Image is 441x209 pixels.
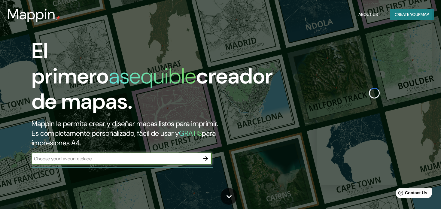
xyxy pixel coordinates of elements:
h3: Mappin [7,6,56,23]
h2: Mappin le permite crear y diseñar mapas listos para imprimir. Es completamente personalizado, fác... [32,119,252,148]
h1: El primero creador de mapas. [32,38,273,119]
input: Choose your favourite place [32,155,200,162]
iframe: Help widget launcher [388,186,434,202]
h5: GRATIS [179,129,202,138]
h1: asequible [109,62,196,90]
img: mappin-pin [56,16,60,20]
iframe: Help widget [317,1,432,185]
